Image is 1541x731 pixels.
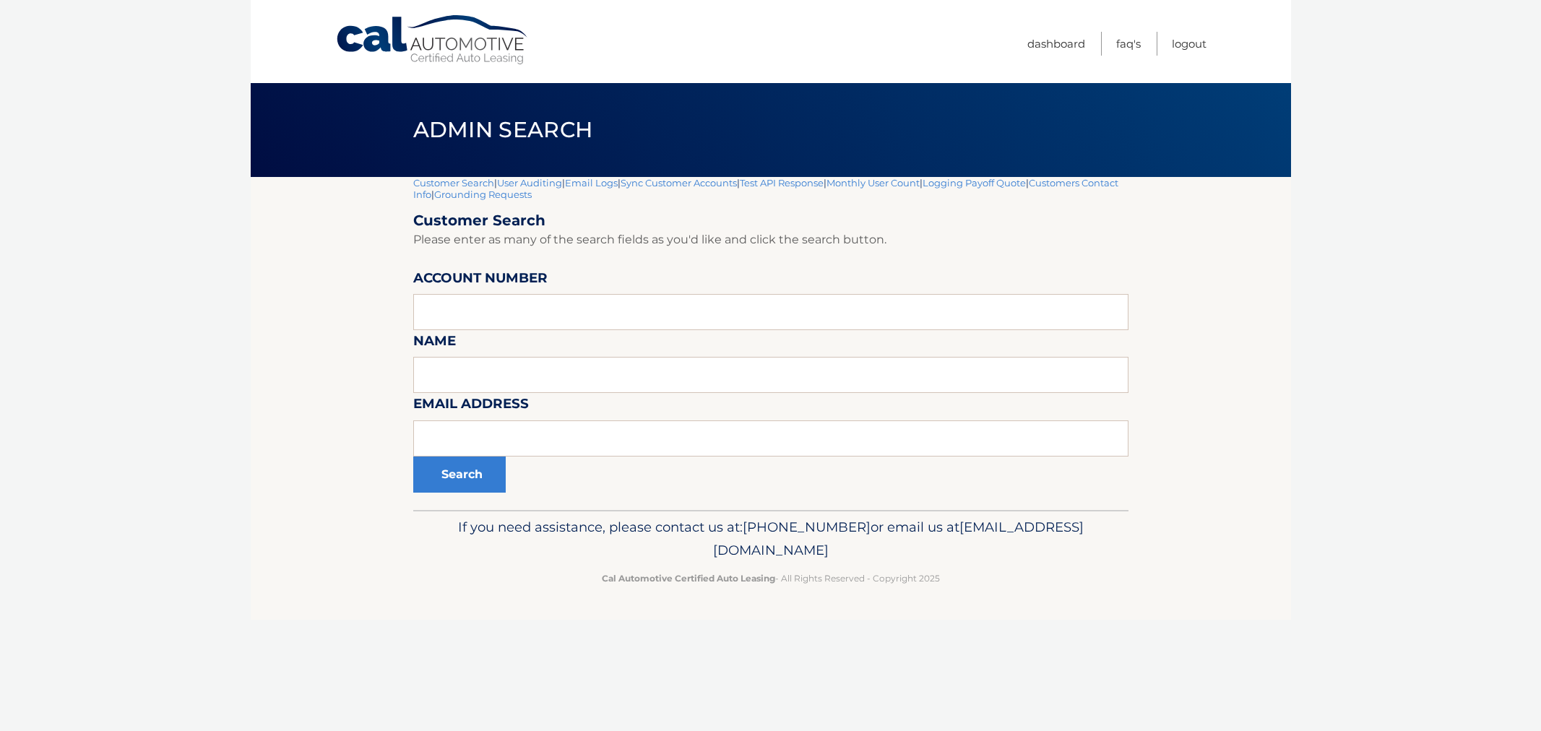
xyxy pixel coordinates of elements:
a: Monthly User Count [826,177,920,189]
label: Name [413,330,456,357]
a: FAQ's [1116,32,1141,56]
h2: Customer Search [413,212,1128,230]
a: Test API Response [740,177,824,189]
div: | | | | | | | | [413,177,1128,510]
p: If you need assistance, please contact us at: or email us at [423,516,1119,562]
a: Customers Contact Info [413,177,1118,200]
label: Email Address [413,393,529,420]
span: Admin Search [413,116,593,143]
a: Cal Automotive [335,14,530,66]
a: Grounding Requests [434,189,532,200]
button: Search [413,457,506,493]
a: Logout [1172,32,1207,56]
a: Email Logs [565,177,618,189]
a: Customer Search [413,177,494,189]
p: - All Rights Reserved - Copyright 2025 [423,571,1119,586]
a: User Auditing [497,177,562,189]
a: Sync Customer Accounts [621,177,737,189]
a: Dashboard [1027,32,1085,56]
label: Account Number [413,267,548,294]
span: [PHONE_NUMBER] [743,519,871,535]
p: Please enter as many of the search fields as you'd like and click the search button. [413,230,1128,250]
strong: Cal Automotive Certified Auto Leasing [602,573,775,584]
a: Logging Payoff Quote [923,177,1026,189]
